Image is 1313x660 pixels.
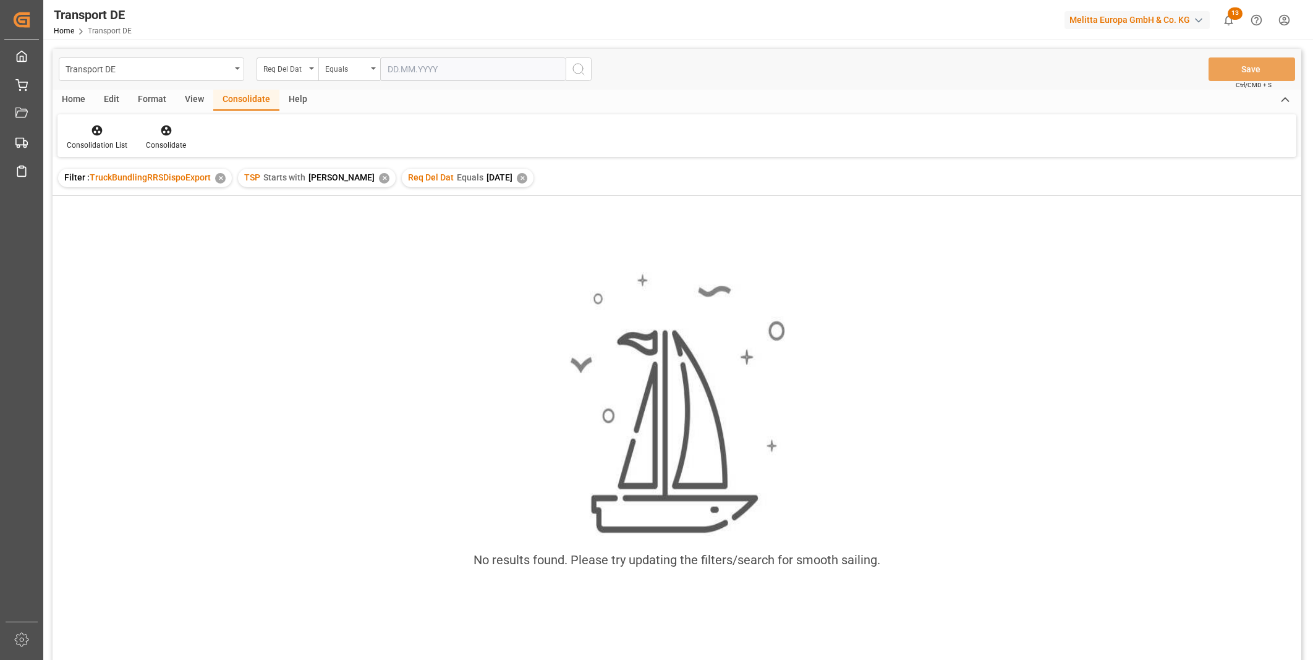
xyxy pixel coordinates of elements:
span: [PERSON_NAME] [308,172,375,182]
button: open menu [257,57,318,81]
button: search button [566,57,592,81]
a: Home [54,27,74,35]
button: open menu [318,57,380,81]
div: Home [53,90,95,111]
div: View [176,90,213,111]
input: DD.MM.YYYY [380,57,566,81]
button: Help Center [1243,6,1270,34]
div: Format [129,90,176,111]
span: Ctrl/CMD + S [1236,80,1272,90]
div: Consolidate [213,90,279,111]
span: Req Del Dat [408,172,454,182]
button: Melitta Europa GmbH & Co. KG [1064,8,1215,32]
div: Melitta Europa GmbH & Co. KG [1064,11,1210,29]
div: Consolidate [146,140,186,151]
button: open menu [59,57,244,81]
span: TruckBundlingRRSDispoExport [90,172,211,182]
span: TSP [244,172,260,182]
div: Help [279,90,317,111]
div: ✕ [517,173,527,184]
div: ✕ [215,173,226,184]
div: ✕ [379,173,389,184]
span: [DATE] [487,172,512,182]
div: Edit [95,90,129,111]
div: Equals [325,61,367,75]
span: 13 [1228,7,1243,20]
span: Filter : [64,172,90,182]
div: No results found. Please try updating the filters/search for smooth sailing. [474,551,880,569]
div: Transport DE [66,61,231,76]
div: Transport DE [54,6,132,24]
button: show 13 new notifications [1215,6,1243,34]
div: Consolidation List [67,140,127,151]
div: Req Del Dat [263,61,305,75]
span: Starts with [263,172,305,182]
button: Save [1209,57,1295,81]
img: smooth_sailing.jpeg [569,272,785,536]
span: Equals [457,172,483,182]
